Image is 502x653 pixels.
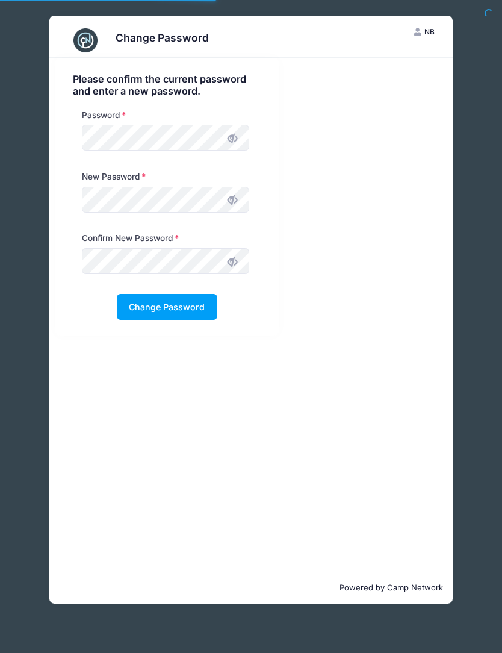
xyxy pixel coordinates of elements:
h3: Change Password [116,32,209,45]
button: Change Password [117,294,217,320]
img: CampNetwork [73,28,98,52]
h4: Please confirm the current password and enter a new password. [73,73,261,97]
span: NB [424,27,435,36]
p: Powered by Camp Network [59,582,443,594]
button: NB [404,22,445,42]
label: New Password [82,170,146,183]
label: Confirm New Password [82,232,179,244]
label: Password [82,109,126,121]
